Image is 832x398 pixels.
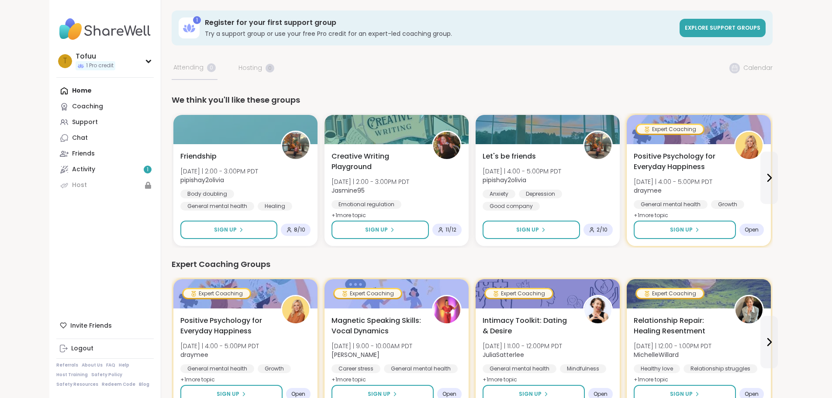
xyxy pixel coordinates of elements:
div: We think you'll like these groups [172,94,773,106]
img: ShareWell Nav Logo [56,14,154,45]
span: Magnetic Speaking Skills: Vocal Dynamics [331,315,422,336]
span: 1 [147,166,148,173]
a: Coaching [56,99,154,114]
div: Expert Coaching [637,289,703,298]
a: Safety Resources [56,381,98,388]
a: Chat [56,130,154,146]
button: Sign Up [331,221,429,239]
span: Explore support groups [685,24,760,31]
b: draymee [634,186,662,195]
div: Career stress [331,364,380,373]
div: General mental health [483,364,556,373]
div: Expert Coaching Groups [172,258,773,270]
b: JuliaSatterlee [483,350,524,359]
div: General mental health [384,364,458,373]
div: Depression [519,190,562,198]
span: Positive Psychology for Everyday Happiness [634,151,725,172]
a: Blog [139,381,149,388]
a: Host [56,177,154,193]
div: Expert Coaching [335,289,401,298]
span: Open [594,391,608,398]
a: Support [56,114,154,130]
span: 8 / 10 [294,226,305,233]
div: Expert Coaching [486,289,552,298]
div: General mental health [634,200,708,209]
img: Lisa_LaCroix [433,296,460,323]
span: Let's be friends [483,151,536,162]
a: About Us [82,362,103,368]
span: Sign Up [365,226,388,234]
div: Growth [258,364,291,373]
span: T [63,55,67,67]
div: Tofuu [76,52,115,61]
span: Open [745,226,759,233]
a: FAQ [106,362,115,368]
span: Sign Up [516,226,539,234]
img: MichelleWillard [735,296,763,323]
img: Jasmine95 [433,132,460,159]
span: [DATE] | 4:00 - 5:00PM PDT [634,177,712,186]
div: General mental health [180,364,254,373]
div: Growth [711,200,744,209]
div: Coaching [72,102,103,111]
a: Safety Policy [91,372,122,378]
a: Redeem Code [102,381,135,388]
a: Explore support groups [680,19,766,37]
a: Activity1 [56,162,154,177]
b: MichelleWillard [634,350,679,359]
span: Open [745,391,759,398]
span: Sign Up [368,390,390,398]
span: [DATE] | 2:00 - 3:00PM PDT [331,177,409,186]
span: Sign Up [519,390,542,398]
div: Expert Coaching [637,125,703,134]
b: pipishay2olivia [483,176,526,184]
b: Jasmine95 [331,186,365,195]
div: Chat [72,134,88,142]
span: Sign Up [217,390,239,398]
a: Friends [56,146,154,162]
span: Sign Up [670,390,693,398]
span: Friendship [180,151,217,162]
div: Expert Coaching [183,289,250,298]
img: draymee [735,132,763,159]
div: Emotional regulation [331,200,401,209]
img: pipishay2olivia [282,132,309,159]
span: Sign Up [214,226,237,234]
span: Sign Up [670,226,693,234]
div: 1 [193,16,201,24]
div: Host [72,181,87,190]
img: JuliaSatterlee [584,296,611,323]
button: Sign Up [483,221,580,239]
div: Healing [258,202,292,211]
img: pipishay2olivia [584,132,611,159]
div: Support [72,118,98,127]
span: [DATE] | 12:00 - 1:00PM PDT [634,342,711,350]
h3: Register for your first support group [205,18,674,28]
div: Friends [72,149,95,158]
img: draymee [282,296,309,323]
span: 1 Pro credit [86,62,114,69]
div: General mental health [180,202,254,211]
div: Anxiety [483,190,515,198]
div: Relationship struggles [684,364,757,373]
span: [DATE] | 4:00 - 5:00PM PDT [483,167,561,176]
div: Invite Friends [56,318,154,333]
span: [DATE] | 2:00 - 3:00PM PDT [180,167,258,176]
a: Help [119,362,129,368]
div: Healthy love [634,364,680,373]
div: Activity [72,165,95,174]
button: Sign Up [180,221,277,239]
span: Positive Psychology for Everyday Happiness [180,315,271,336]
span: 2 / 10 [597,226,608,233]
span: Intimacy Toolkit: Dating & Desire [483,315,573,336]
div: Mindfulness [560,364,606,373]
div: Good company [483,202,540,211]
button: Sign Up [634,221,736,239]
span: Relationship Repair: Healing Resentment [634,315,725,336]
span: [DATE] | 4:00 - 5:00PM PDT [180,342,259,350]
b: [PERSON_NAME] [331,350,380,359]
b: draymee [180,350,208,359]
div: Body doubling [180,190,234,198]
span: Open [442,391,456,398]
div: Logout [71,344,93,353]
